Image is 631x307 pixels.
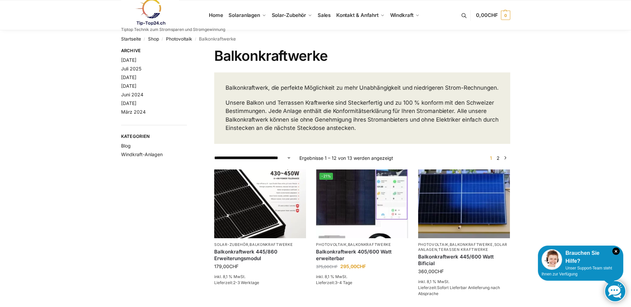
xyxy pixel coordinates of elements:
[226,99,499,133] p: Unsere Balkon und Terrassen Kraftwerke sind Steckerfertig und zu 100 % konform mit den Schweizer ...
[121,36,141,42] a: Startseite
[316,280,352,285] span: Lieferzeit:
[542,266,612,276] span: Unser Support-Team steht Ihnen zur Verfügung
[316,249,408,261] a: Balkonkraftwerk 405/600 Watt erweiterbar
[121,48,187,54] span: Archive
[229,263,238,269] span: CHF
[214,274,306,280] p: inkl. 8,1 % MwSt.
[229,12,260,18] span: Solaranlagen
[214,263,238,269] bdi: 179,00
[192,37,199,42] span: /
[503,154,508,161] a: →
[357,263,366,269] span: CHF
[434,268,444,274] span: CHF
[340,263,366,269] bdi: 295,00
[121,28,225,32] p: Tiptop Technik zum Stromsparen und Stromgewinnung
[148,36,159,42] a: Shop
[418,242,508,252] a: Solaranlagen
[486,154,510,161] nav: Produkt-Seitennummerierung
[121,30,510,48] nav: Breadcrumb
[214,242,248,247] a: Solar-Zubehör
[348,242,391,247] a: Balkonkraftwerke
[495,155,501,161] a: Seite 2
[226,84,499,92] p: Balkonkraftwerk, die perfekte Möglichkeit zu mehr Unabhängigkeit und niedrigeren Strom-Rechnungen.
[316,169,408,238] img: Steckerfertig Plug & Play mit 410 Watt
[316,169,408,238] a: -21%Steckerfertig Plug & Play mit 410 Watt
[418,285,500,296] span: Sofort Lieferbar Anlieferung nach Absprache
[121,83,136,89] a: [DATE]
[214,48,510,64] h1: Balkonkraftwerke
[390,12,413,18] span: Windkraft
[542,249,562,270] img: Customer service
[121,74,136,80] a: [DATE]
[335,280,352,285] span: 3-4 Tage
[315,0,333,30] a: Sales
[121,109,146,115] a: März 2024
[488,155,494,161] span: Seite 1
[299,154,393,161] p: Ergebnisse 1 – 12 von 13 werden angezeigt
[316,242,346,247] a: Photovoltaik
[336,12,379,18] span: Kontakt & Anfahrt
[272,12,306,18] span: Solar-Zubehör
[141,37,148,42] span: /
[476,5,510,25] a: 0,00CHF 0
[214,242,306,247] p: ,
[387,0,422,30] a: Windkraft
[318,12,331,18] span: Sales
[333,0,387,30] a: Kontakt & Anfahrt
[233,280,259,285] span: 2-3 Werktage
[612,248,620,255] i: Schließen
[418,254,510,266] a: Balkonkraftwerk 445/600 Watt Bificial
[418,279,510,285] p: inkl. 8,1 % MwSt.
[476,12,498,18] span: 0,00
[214,154,291,161] select: Shop-Reihenfolge
[214,280,259,285] span: Lieferzeit:
[214,169,306,238] img: Balkonkraftwerk 445/860 Erweiterungsmodul
[501,11,510,20] span: 0
[166,36,192,42] a: Photovoltaik
[121,57,136,63] a: [DATE]
[249,242,293,247] a: Balkonkraftwerke
[121,133,187,140] span: Kategorien
[542,249,620,265] div: Brauchen Sie Hilfe?
[329,264,338,269] span: CHF
[438,247,488,252] a: Terassen Kraftwerke
[418,242,510,253] p: , , ,
[316,242,408,247] p: ,
[418,169,510,238] img: Solaranlage für den kleinen Balkon
[121,66,141,71] a: Juli 2025
[418,285,500,296] span: Lieferzeit:
[121,92,143,97] a: Juni 2024
[418,242,448,247] a: Photovoltaik
[316,274,408,280] p: inkl. 8,1 % MwSt.
[121,100,136,106] a: [DATE]
[121,143,131,149] a: Blog
[418,268,444,274] bdi: 360,00
[187,48,191,55] button: Close filters
[269,0,315,30] a: Solar-Zubehör
[121,152,163,157] a: Windkraft-Anlagen
[226,0,269,30] a: Solaranlagen
[488,12,498,18] span: CHF
[316,264,338,269] bdi: 375,00
[450,242,493,247] a: Balkonkraftwerke
[159,37,166,42] span: /
[214,249,306,261] a: Balkonkraftwerk 445/860 Erweiterungsmodul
